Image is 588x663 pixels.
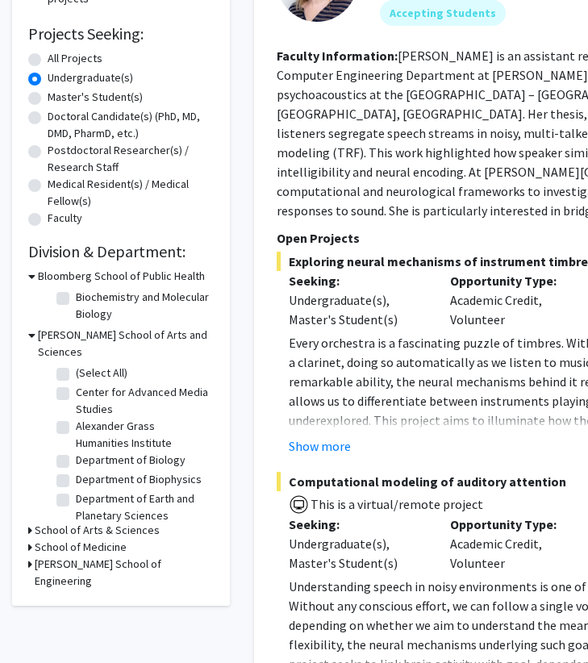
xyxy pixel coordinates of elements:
p: Seeking: [289,515,426,534]
label: Doctoral Candidate(s) (PhD, MD, DMD, PharmD, etc.) [48,108,214,142]
label: Department of Biophysics [76,471,202,488]
label: Medical Resident(s) / Medical Fellow(s) [48,176,214,210]
label: Department of Earth and Planetary Sciences [76,490,210,524]
div: Undergraduate(s), Master's Student(s) [289,534,426,573]
h3: School of Medicine [35,539,127,556]
p: Opportunity Type: [450,515,587,534]
span: This is a virtual/remote project [309,496,483,512]
h2: Projects Seeking: [28,24,214,44]
label: Postdoctoral Researcher(s) / Research Staff [48,142,214,176]
label: Faculty [48,210,82,227]
label: Alexander Grass Humanities Institute [76,418,210,452]
b: Faculty Information: [277,48,398,64]
p: Seeking: [289,271,426,290]
label: Undergraduate(s) [48,69,133,86]
label: All Projects [48,50,102,67]
h3: Bloomberg School of Public Health [38,268,205,285]
h2: Division & Department: [28,242,214,261]
h3: [PERSON_NAME] School of Arts and Sciences [38,327,214,361]
label: Biochemistry and Molecular Biology [76,289,210,323]
h3: School of Arts & Sciences [35,522,160,539]
label: (Select All) [76,365,127,382]
h3: [PERSON_NAME] School of Engineering [35,556,214,590]
label: Master's Student(s) [48,89,143,106]
div: Undergraduate(s), Master's Student(s) [289,290,426,329]
label: Department of Biology [76,452,186,469]
label: Center for Advanced Media Studies [76,384,210,418]
iframe: Chat [12,590,69,651]
p: Opportunity Type: [450,271,587,290]
button: Show more [289,436,351,456]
